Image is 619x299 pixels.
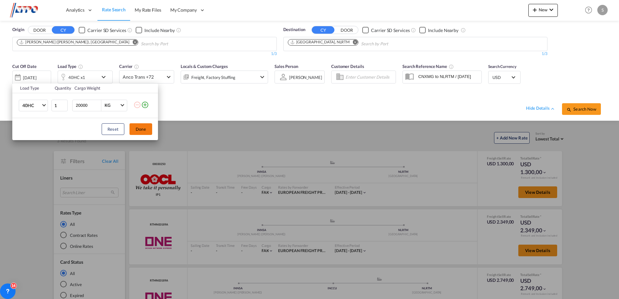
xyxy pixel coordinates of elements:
input: Enter Weight [75,100,101,111]
button: Done [129,123,152,135]
span: 40HC [22,102,41,109]
md-icon: icon-plus-circle-outline [141,101,149,109]
md-icon: icon-minus-circle-outline [133,101,141,109]
div: Cargo Weight [74,85,129,91]
input: Qty [51,100,68,111]
th: Quantity [51,83,71,93]
button: Reset [102,123,124,135]
md-select: Choose: 40HC [19,100,48,111]
div: KG [105,103,110,108]
th: Load Type [12,83,51,93]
